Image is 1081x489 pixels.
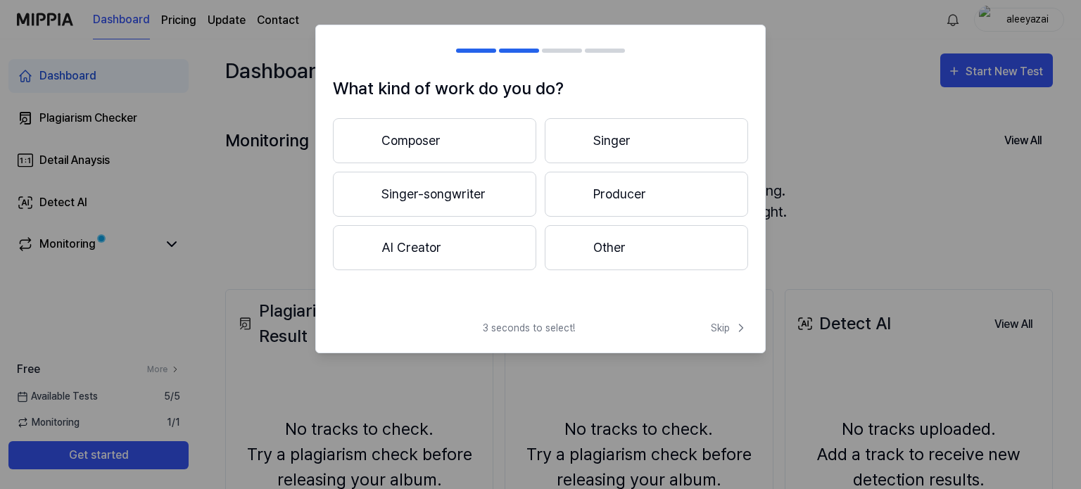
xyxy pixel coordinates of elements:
span: 3 seconds to select! [483,321,575,336]
button: Skip [708,321,748,336]
button: AI Creator [333,225,536,270]
h1: What kind of work do you do? [333,76,748,101]
button: Producer [545,172,748,217]
button: Singer-songwriter [333,172,536,217]
button: Singer [545,118,748,163]
button: Other [545,225,748,270]
span: Skip [711,321,748,336]
button: Composer [333,118,536,163]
